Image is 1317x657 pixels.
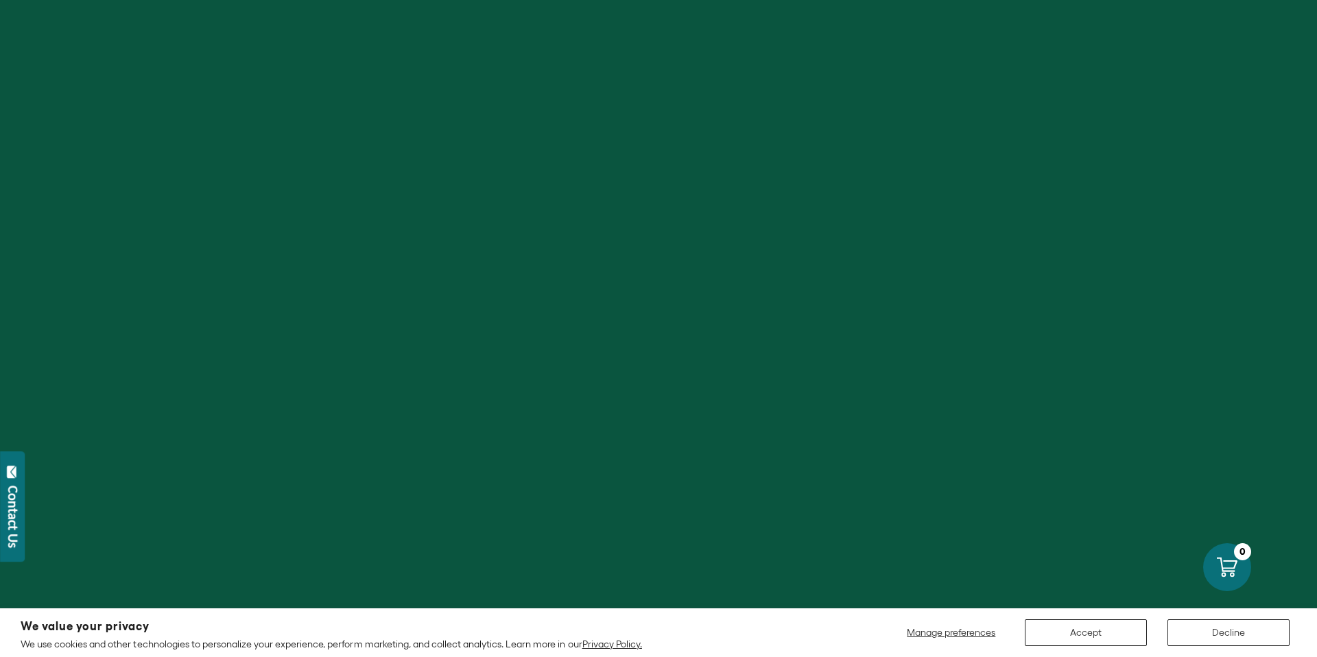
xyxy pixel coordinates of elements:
[21,621,642,632] h2: We value your privacy
[1167,619,1290,646] button: Decline
[1234,543,1251,560] div: 0
[21,638,642,650] p: We use cookies and other technologies to personalize your experience, perform marketing, and coll...
[899,619,1004,646] button: Manage preferences
[907,627,995,638] span: Manage preferences
[1025,619,1147,646] button: Accept
[582,638,642,649] a: Privacy Policy.
[6,486,20,548] div: Contact Us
